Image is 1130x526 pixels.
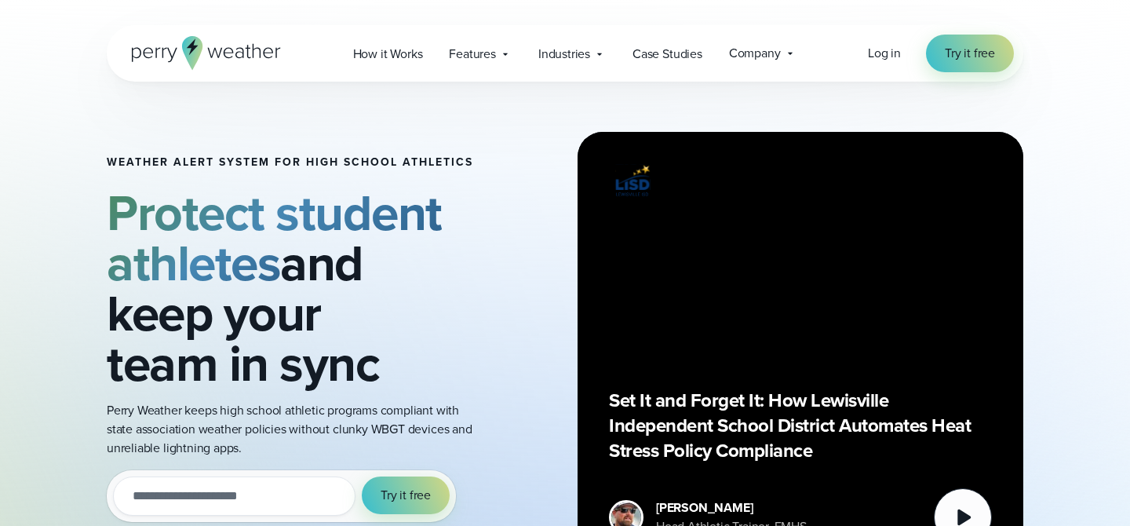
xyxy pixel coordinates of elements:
a: Case Studies [619,38,716,70]
span: Try it free [381,486,431,505]
p: Perry Weather keeps high school athletic programs compliant with state association weather polici... [107,401,474,458]
a: How it Works [340,38,436,70]
span: Log in [868,44,901,62]
span: Try it free [945,44,995,63]
span: How it Works [353,45,423,64]
div: [PERSON_NAME] [656,499,807,517]
span: Industries [538,45,590,64]
span: Case Studies [632,45,702,64]
p: Set It and Forget It: How Lewisville Independent School District Automates Heat Stress Policy Com... [609,388,992,463]
strong: Protect student athletes [107,176,442,300]
span: Features [449,45,496,64]
h1: Weather Alert System for High School Athletics [107,156,474,169]
a: Log in [868,44,901,63]
a: Try it free [926,35,1014,72]
button: Try it free [362,477,450,514]
h2: and keep your team in sync [107,188,474,389]
img: Lewisville ISD logo [609,163,656,199]
span: Company [729,44,781,63]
